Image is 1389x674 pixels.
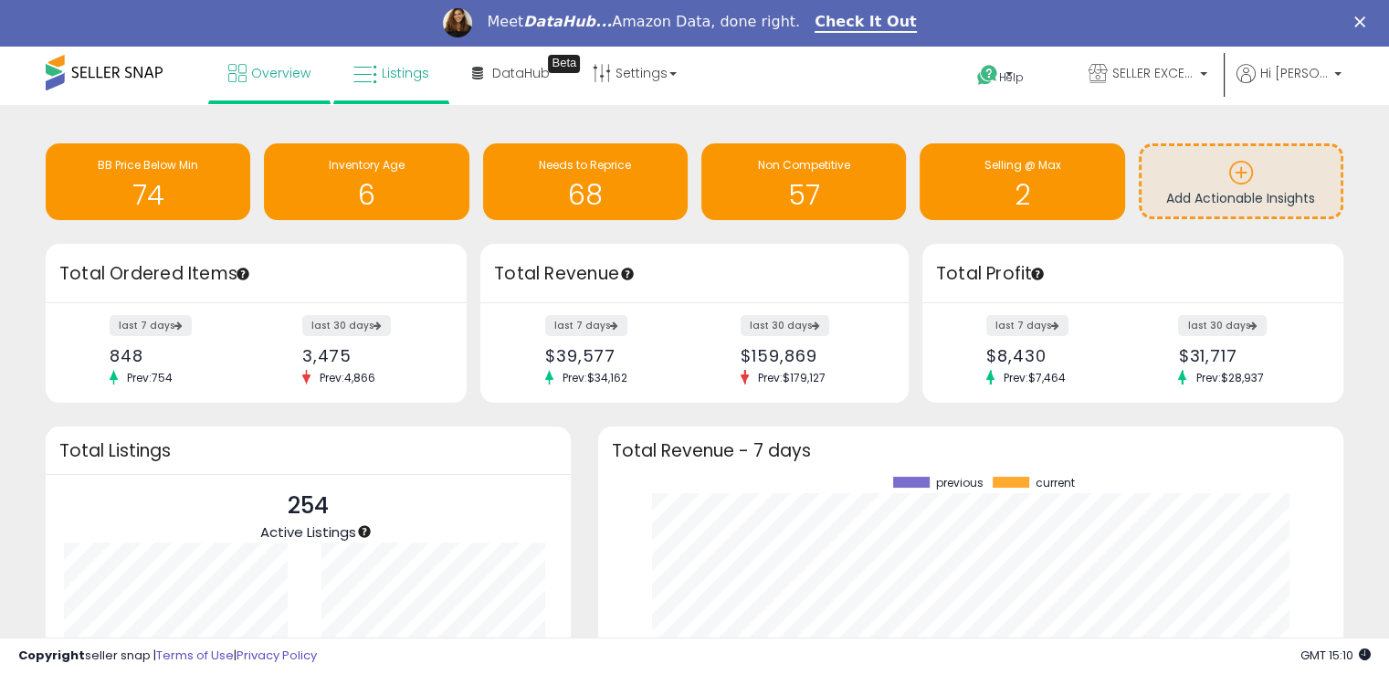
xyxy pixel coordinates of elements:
a: Check It Out [815,13,917,33]
div: 3,475 [302,346,435,365]
div: Meet Amazon Data, done right. [487,13,800,31]
label: last 30 days [302,315,391,336]
p: 254 [260,489,356,523]
h1: 2 [929,180,1115,210]
a: Overview [215,46,324,100]
span: Prev: $28,937 [1186,370,1272,385]
a: Inventory Age 6 [264,143,468,220]
span: Inventory Age [329,157,405,173]
div: 848 [110,346,242,365]
div: Tooltip anchor [619,266,636,282]
i: Get Help [976,64,999,87]
span: Prev: $34,162 [553,370,637,385]
a: Help [963,50,1059,105]
a: Non Competitive 57 [701,143,906,220]
label: last 7 days [545,315,627,336]
h3: Total Listings [59,444,557,458]
h1: 74 [55,180,241,210]
div: Tooltip anchor [235,266,251,282]
a: Settings [579,46,690,100]
span: current [1036,477,1075,490]
div: $39,577 [545,346,681,365]
div: $31,717 [1178,346,1310,365]
span: Hi [PERSON_NAME] [1260,64,1329,82]
img: Profile image for Georgie [443,8,472,37]
i: DataHub... [523,13,612,30]
div: $159,869 [741,346,877,365]
span: Add Actionable Insights [1166,189,1315,207]
h1: 6 [273,180,459,210]
strong: Copyright [18,647,85,664]
span: Prev: 4,866 [310,370,384,385]
span: SELLER EXCELLENCE [1112,64,1194,82]
a: Add Actionable Insights [1142,146,1341,216]
span: Needs to Reprice [539,157,631,173]
label: last 7 days [986,315,1068,336]
label: last 30 days [1178,315,1267,336]
span: BB Price Below Min [98,157,198,173]
a: Needs to Reprice 68 [483,143,688,220]
span: Prev: $179,127 [749,370,835,385]
label: last 7 days [110,315,192,336]
h3: Total Ordered Items [59,261,453,287]
span: previous [936,477,984,490]
span: Prev: 754 [118,370,182,385]
span: Listings [382,64,429,82]
span: DataHub [492,64,550,82]
a: Listings [340,46,443,100]
a: Terms of Use [156,647,234,664]
span: Non Competitive [758,157,850,173]
h3: Total Profit [936,261,1330,287]
div: Close [1354,16,1373,27]
div: Tooltip anchor [356,523,373,540]
div: seller snap | | [18,648,317,665]
a: DataHub [458,46,563,100]
div: $8,430 [986,346,1119,365]
div: Tooltip anchor [1029,266,1046,282]
h1: 68 [492,180,679,210]
div: Tooltip anchor [548,55,580,73]
a: Hi [PERSON_NAME] [1236,64,1342,105]
span: Prev: $7,464 [994,370,1075,385]
a: Privacy Policy [237,647,317,664]
span: Active Listings [260,522,356,542]
h1: 57 [710,180,897,210]
a: Selling @ Max 2 [920,143,1124,220]
span: Help [999,69,1024,85]
span: 2025-09-16 15:10 GMT [1300,647,1371,664]
h3: Total Revenue [494,261,895,287]
label: last 30 days [741,315,829,336]
a: BB Price Below Min 74 [46,143,250,220]
span: Overview [251,64,310,82]
a: SELLER EXCELLENCE [1075,46,1221,105]
span: Selling @ Max [984,157,1060,173]
h3: Total Revenue - 7 days [612,444,1330,458]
